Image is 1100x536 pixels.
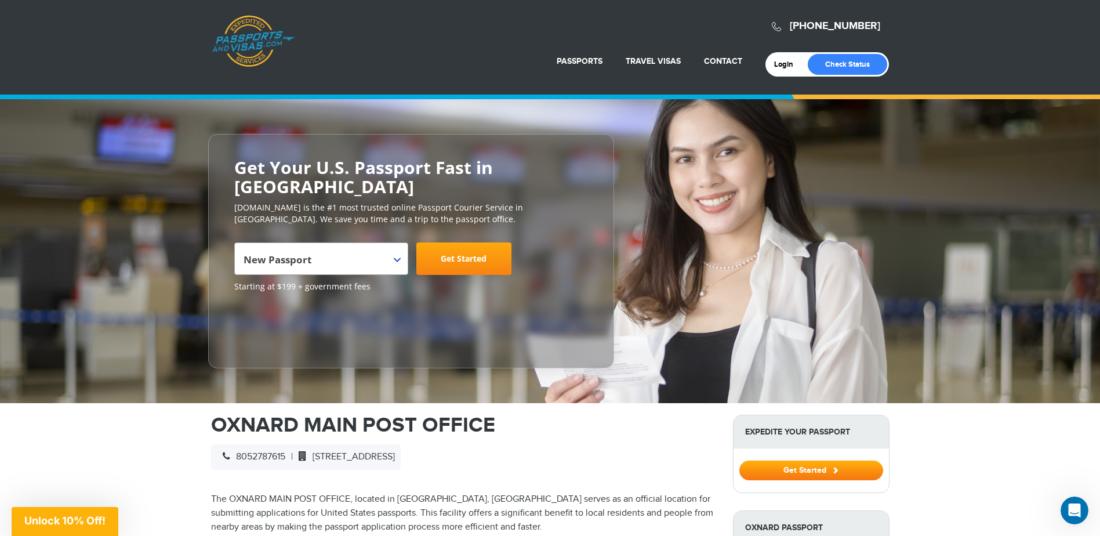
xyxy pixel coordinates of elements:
span: New Passport [244,247,396,280]
a: Travel Visas [626,56,681,66]
span: New Passport [234,242,408,275]
span: [STREET_ADDRESS] [293,451,395,462]
a: Contact [704,56,742,66]
a: Passports [557,56,602,66]
a: Login [774,60,801,69]
a: Get Started [739,465,883,475]
a: [PHONE_NUMBER] [790,20,880,32]
button: Get Started [739,461,883,480]
span: Unlock 10% Off! [24,515,106,527]
iframe: Intercom live chat [1061,497,1088,524]
h1: OXNARD MAIN POST OFFICE [211,415,716,436]
span: 8052787615 [217,451,285,462]
h2: Get Your U.S. Passport Fast in [GEOGRAPHIC_DATA] [234,158,588,196]
a: Get Started [416,242,511,275]
p: The OXNARD MAIN POST OFFICE, located in [GEOGRAPHIC_DATA], [GEOGRAPHIC_DATA] serves as an officia... [211,492,716,534]
p: [DOMAIN_NAME] is the #1 most trusted online Passport Courier Service in [GEOGRAPHIC_DATA]. We sav... [234,202,588,225]
strong: Expedite Your Passport [734,415,889,448]
iframe: Customer reviews powered by Trustpilot [234,298,321,356]
span: Starting at $199 + government fees [234,281,588,292]
a: Check Status [808,54,887,75]
div: | [211,444,401,470]
div: Unlock 10% Off! [12,507,118,536]
a: Passports & [DOMAIN_NAME] [212,15,294,67]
